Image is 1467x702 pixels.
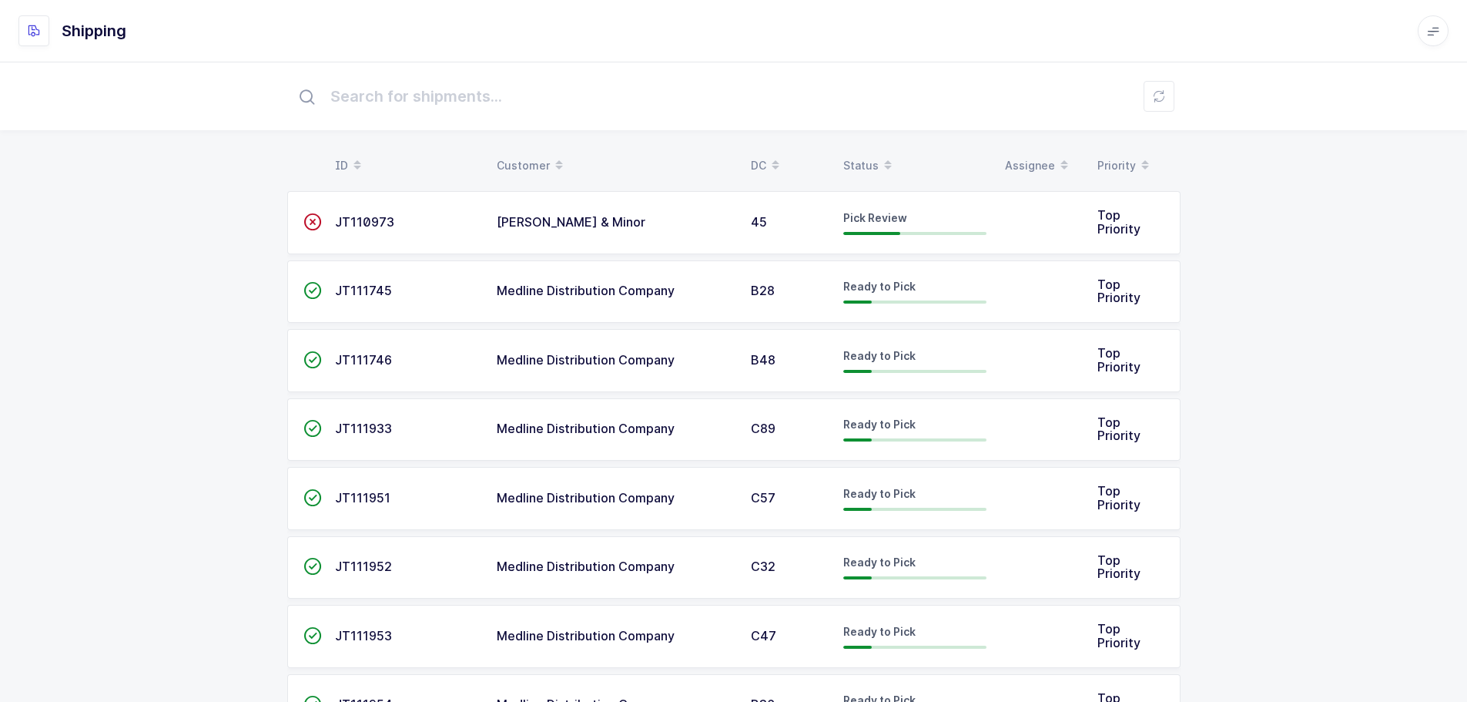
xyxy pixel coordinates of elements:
[335,214,394,230] span: JT110973
[1097,207,1140,237] span: Top Priority
[843,418,916,431] span: Ready to Pick
[843,487,916,500] span: Ready to Pick
[335,421,392,436] span: JT111933
[335,352,392,368] span: JT111746
[335,628,392,643] span: JT111953
[335,283,392,298] span: JT111745
[843,625,916,638] span: Ready to Pick
[497,214,645,230] span: [PERSON_NAME] & Minor
[497,628,675,643] span: Medline Distribution Company
[287,72,1181,121] input: Search for shipments...
[843,211,907,224] span: Pick Review
[497,421,675,436] span: Medline Distribution Company
[303,559,322,574] span: 
[1097,621,1140,650] span: Top Priority
[751,559,775,574] span: C32
[303,352,322,368] span: 
[497,490,675,506] span: Medline Distribution Company
[335,559,392,574] span: JT111952
[751,214,767,230] span: 45
[335,490,390,506] span: JT111951
[497,283,675,298] span: Medline Distribution Company
[751,628,776,643] span: C47
[751,490,775,506] span: C57
[497,559,675,574] span: Medline Distribution Company
[751,153,825,179] div: DC
[843,556,916,569] span: Ready to Pick
[751,283,775,298] span: B28
[1005,153,1079,179] div: Assignee
[1097,153,1171,179] div: Priority
[1097,277,1140,306] span: Top Priority
[303,214,322,230] span: 
[843,349,916,362] span: Ready to Pick
[303,490,322,506] span: 
[497,153,732,179] div: Customer
[1097,345,1140,375] span: Top Priority
[303,628,322,643] span: 
[843,153,986,179] div: Status
[1097,415,1140,444] span: Top Priority
[497,352,675,368] span: Medline Distribution Company
[62,18,126,43] h1: Shipping
[843,280,916,293] span: Ready to Pick
[335,153,478,179] div: ID
[1097,483,1140,512] span: Top Priority
[303,421,322,436] span: 
[303,283,322,298] span: 
[751,352,775,368] span: B48
[1097,553,1140,582] span: Top Priority
[751,421,775,436] span: C89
